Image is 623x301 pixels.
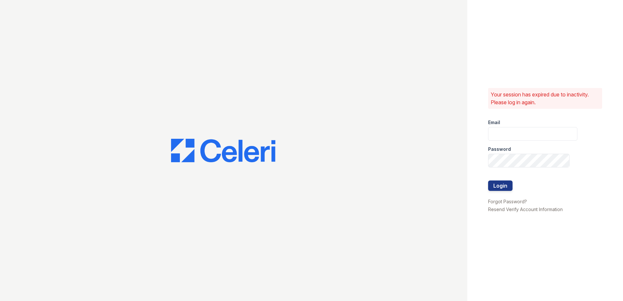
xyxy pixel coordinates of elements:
[171,139,275,162] img: CE_Logo_Blue-a8612792a0a2168367f1c8372b55b34899dd931a85d93a1a3d3e32e68fde9ad4.png
[488,180,513,191] button: Login
[488,146,511,152] label: Password
[488,199,527,204] a: Forgot Password?
[491,91,600,106] p: Your session has expired due to inactivity. Please log in again.
[488,119,500,126] label: Email
[488,207,563,212] a: Resend Verify Account Information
